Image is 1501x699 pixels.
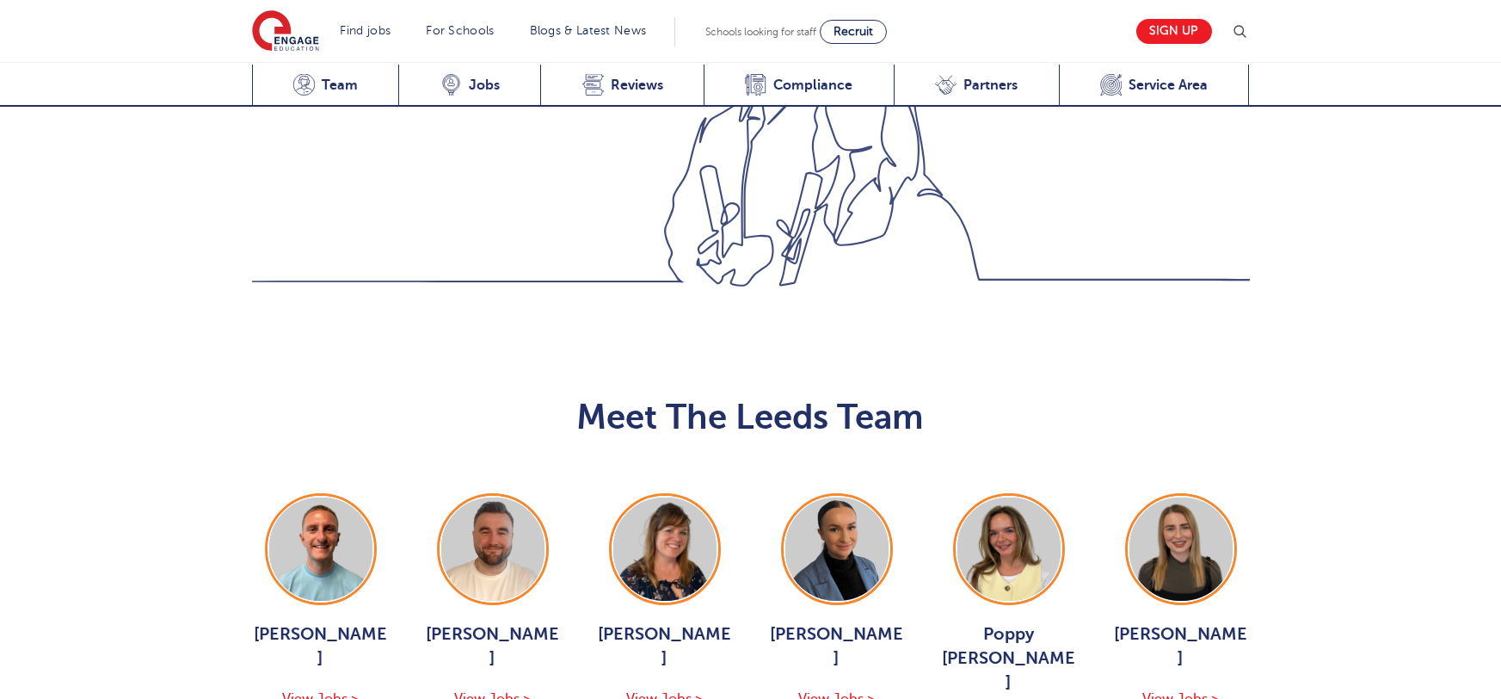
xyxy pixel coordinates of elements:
[469,77,500,94] span: Jobs
[768,622,906,671] span: [PERSON_NAME]
[252,622,390,671] span: [PERSON_NAME]
[820,20,887,44] a: Recruit
[773,77,852,94] span: Compliance
[322,77,358,94] span: Team
[441,498,544,601] img: Chris Rushton
[424,622,562,671] span: [PERSON_NAME]
[269,498,372,601] img: George Dignam
[613,498,717,601] img: Joanne Wright
[785,498,889,601] img: Holly Johnson
[398,65,540,107] a: Jobs
[596,622,734,671] span: [PERSON_NAME]
[252,397,1250,438] h2: Meet The Leeds Team
[1129,77,1208,94] span: Service Area
[252,65,399,107] a: Team
[252,10,319,53] img: Engage Education
[426,24,494,37] a: For Schools
[957,498,1061,601] img: Poppy Burnside
[1136,19,1212,44] a: Sign up
[341,24,391,37] a: Find jobs
[940,622,1078,695] span: Poppy [PERSON_NAME]
[963,77,1018,94] span: Partners
[1059,65,1250,107] a: Service Area
[705,26,816,38] span: Schools looking for staff
[1112,622,1250,671] span: [PERSON_NAME]
[1129,498,1233,601] img: Layla McCosker
[704,65,894,107] a: Compliance
[611,77,663,94] span: Reviews
[894,65,1059,107] a: Partners
[540,65,704,107] a: Reviews
[834,25,873,38] span: Recruit
[530,24,647,37] a: Blogs & Latest News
